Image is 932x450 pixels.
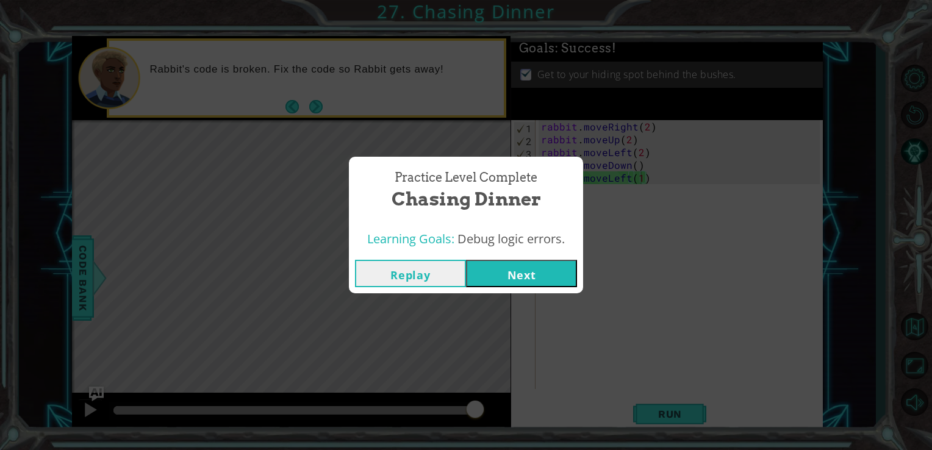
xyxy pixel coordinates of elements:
[457,230,565,247] span: Debug logic errors.
[466,260,577,287] button: Next
[355,260,466,287] button: Replay
[395,169,537,187] span: Practice Level Complete
[392,186,541,212] span: Chasing Dinner
[367,230,454,247] span: Learning Goals:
